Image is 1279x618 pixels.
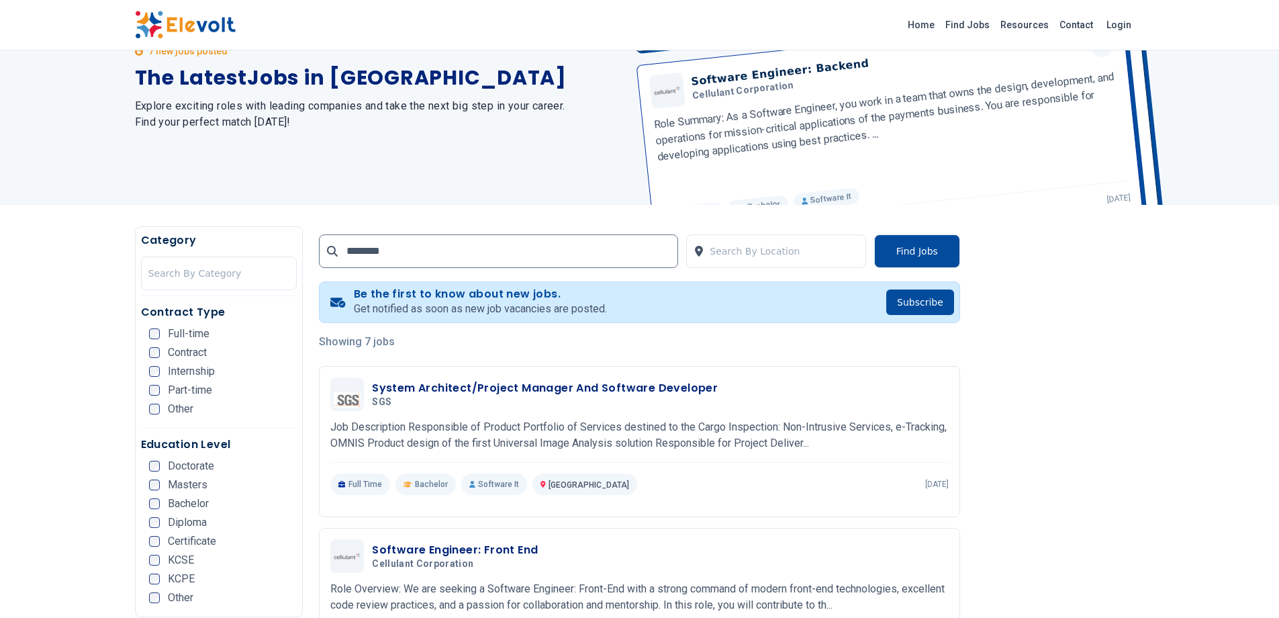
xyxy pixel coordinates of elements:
[168,404,193,414] span: Other
[334,381,361,408] img: SGS
[149,536,160,547] input: Certificate
[902,14,940,36] a: Home
[549,480,629,490] span: [GEOGRAPHIC_DATA]
[330,474,390,495] p: Full Time
[874,234,960,268] button: Find Jobs
[168,385,212,396] span: Part-time
[149,574,160,584] input: KCPE
[149,498,160,509] input: Bachelor
[461,474,527,495] p: Software It
[168,555,194,566] span: KCSE
[149,366,160,377] input: Internship
[148,44,228,58] p: 7 new jobs posted
[940,14,995,36] a: Find Jobs
[886,290,954,315] button: Subscribe
[1098,11,1139,38] a: Login
[168,592,193,603] span: Other
[168,536,216,547] span: Certificate
[135,11,236,39] img: Elevolt
[330,581,949,613] p: Role Overview: We are seeking a Software Engineer: Front-End with a strong command of modern fron...
[168,517,207,528] span: Diploma
[1212,554,1279,618] iframe: Chat Widget
[149,328,160,339] input: Full-time
[168,480,207,490] span: Masters
[168,366,215,377] span: Internship
[168,574,195,584] span: KCPE
[1054,14,1098,36] a: Contact
[168,498,209,509] span: Bachelor
[354,288,607,301] h4: Be the first to know about new jobs.
[330,419,949,451] p: Job Description Responsible of Product Portfolio of Services destined to the Cargo Inspection: No...
[354,301,607,317] p: Get notified as soon as new job vacancies are posted.
[149,404,160,414] input: Other
[415,479,448,490] span: Bachelor
[168,347,207,358] span: Contract
[141,232,297,249] h5: Category
[135,98,624,130] h2: Explore exciting roles with leading companies and take the next big step in your career. Find you...
[149,517,160,528] input: Diploma
[149,385,160,396] input: Part-time
[925,479,949,490] p: [DATE]
[334,553,361,560] img: Cellulant Corporation
[149,347,160,358] input: Contract
[372,380,718,396] h3: System Architect/Project Manager And Software Developer
[141,437,297,453] h5: Education Level
[135,66,624,90] h1: The Latest Jobs in [GEOGRAPHIC_DATA]
[319,334,960,350] p: Showing 7 jobs
[149,592,160,603] input: Other
[149,555,160,566] input: KCSE
[168,461,214,472] span: Doctorate
[995,14,1054,36] a: Resources
[372,558,473,570] span: Cellulant Corporation
[372,542,538,558] h3: Software Engineer: Front End
[330,378,949,495] a: SGSSystem Architect/Project Manager And Software DeveloperSGSJob Description Responsible of Produ...
[149,461,160,472] input: Doctorate
[149,480,160,490] input: Masters
[372,396,391,408] span: SGS
[168,328,209,339] span: Full-time
[141,304,297,320] h5: Contract Type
